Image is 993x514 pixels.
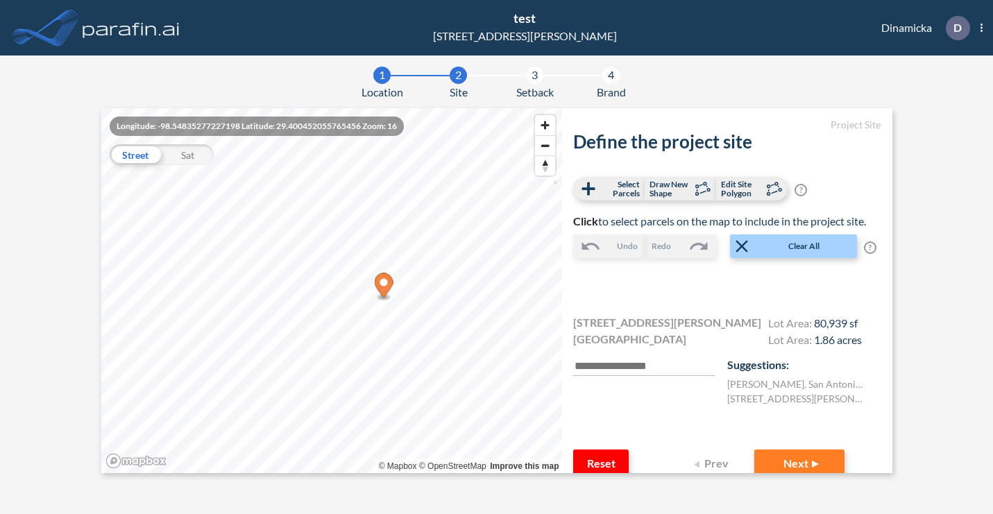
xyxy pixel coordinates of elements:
[860,16,983,40] div: Dinamicka
[953,22,962,34] p: D
[516,84,554,101] span: Setback
[814,316,858,329] span: 80,939 sf
[652,240,671,252] span: Redo
[162,144,214,165] div: Sat
[752,240,855,252] span: Clear All
[374,273,393,302] div: Map marker
[573,214,598,228] b: Click
[814,333,862,346] span: 1.86 acres
[727,406,865,420] label: [STREET_ADDRESS][PERSON_NAME]
[110,117,404,136] div: Longitude: -98.54835277227198 Latitude: 29.400452055765456 Zoom: 16
[768,316,862,333] h4: Lot Area:
[597,84,626,101] span: Brand
[768,333,862,350] h4: Lot Area:
[105,453,167,469] a: Mapbox homepage
[573,234,645,258] button: Undo
[727,357,881,373] p: Suggestions:
[602,67,620,84] div: 4
[721,180,762,198] span: Edit Site Polygon
[450,84,468,101] span: Site
[754,449,845,477] button: Next
[535,136,555,155] span: Zoom out
[373,67,391,84] div: 1
[110,144,162,165] div: Street
[535,135,555,155] button: Zoom out
[617,240,638,252] span: Undo
[573,449,629,477] button: Reset
[573,331,686,348] span: [GEOGRAPHIC_DATA]
[573,131,881,153] h2: Define the project site
[526,67,543,84] div: 3
[727,377,865,391] label: [PERSON_NAME] , San Antonio , [GEOGRAPHIC_DATA] , US
[795,184,807,196] span: ?
[535,156,555,175] span: Reset bearing to north
[599,180,640,198] span: Select Parcels
[514,10,536,26] span: test
[650,180,690,198] span: Draw New Shape
[535,155,555,175] button: Reset bearing to north
[573,314,761,331] span: [STREET_ADDRESS][PERSON_NAME]
[80,14,183,42] img: logo
[101,108,563,473] canvas: Map
[730,234,856,258] button: Clear All
[450,67,467,84] div: 2
[362,84,403,101] span: Location
[535,115,555,135] button: Zoom in
[433,28,617,44] div: [STREET_ADDRESS][PERSON_NAME]
[645,234,716,258] button: Redo
[490,461,559,471] a: Improve this map
[864,241,876,254] span: ?
[727,391,865,406] label: [STREET_ADDRESS][PERSON_NAME]
[379,461,417,471] a: Mapbox
[419,461,486,471] a: OpenStreetMap
[573,214,866,228] span: to select parcels on the map to include in the project site.
[573,119,881,131] h5: Project Site
[685,449,740,477] button: Prev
